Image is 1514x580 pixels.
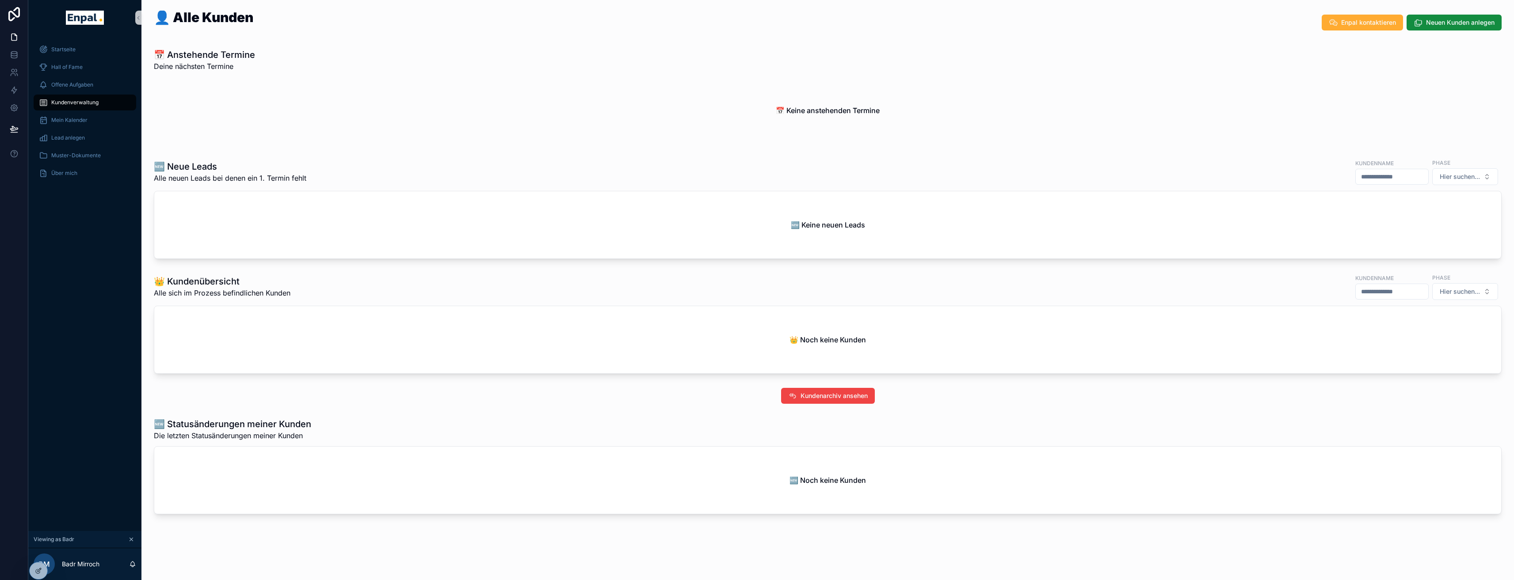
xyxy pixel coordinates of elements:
button: Neuen Kunden anlegen [1407,15,1502,30]
span: Startseite [51,46,76,53]
span: Hier suchen... [1440,287,1480,296]
span: Hier suchen... [1440,172,1480,181]
label: Kundenname [1355,274,1394,282]
span: Neuen Kunden anlegen [1426,18,1495,27]
span: Alle neuen Leads bei denen ein 1. Termin fehlt [154,173,306,183]
span: Viewing as Badr [34,536,74,543]
a: Mein Kalender [34,112,136,128]
label: Phase [1432,273,1450,281]
span: Hall of Fame [51,64,83,71]
button: Kundenarchiv ansehen [781,388,875,404]
h1: 📅 Anstehende Termine [154,49,255,61]
h2: 👑 Noch keine Kunden [789,334,866,345]
span: Muster-Dokumente [51,152,101,159]
span: BM [38,559,50,569]
a: Kundenverwaltung [34,95,136,110]
img: App logo [66,11,103,25]
span: Kundenverwaltung [51,99,99,106]
a: Hall of Fame [34,59,136,75]
p: Badr Mirroch [62,560,99,569]
label: Phase [1432,159,1450,167]
h2: 🆕 Keine neuen Leads [791,220,865,230]
button: Select Button [1432,283,1498,300]
h1: 👤 Alle Kunden [154,11,253,24]
span: Mein Kalender [51,117,88,124]
h1: 🆕 Neue Leads [154,160,306,173]
span: Kundenarchiv ansehen [801,391,868,400]
a: Offene Aufgaben [34,77,136,93]
h2: 🆕 Noch keine Kunden [789,475,866,485]
span: Die letzten Statusänderungen meiner Kunden [154,430,311,441]
div: scrollable content [28,35,141,193]
span: Offene Aufgaben [51,81,93,88]
label: Kundenname [1355,159,1394,167]
span: Über mich [51,170,77,177]
span: Lead anlegen [51,134,85,141]
a: Lead anlegen [34,130,136,146]
h1: 🆕 Statusänderungen meiner Kunden [154,418,311,430]
a: Startseite [34,42,136,57]
a: Muster-Dokumente [34,148,136,163]
button: Select Button [1432,168,1498,185]
span: Alle sich im Prozess befindlichen Kunden [154,288,290,298]
span: Deine nächsten Termine [154,61,255,72]
h2: 📅 Keine anstehenden Termine [776,105,880,116]
a: Über mich [34,165,136,181]
h1: 👑 Kundenübersicht [154,275,290,288]
span: Enpal kontaktieren [1341,18,1396,27]
button: Enpal kontaktieren [1322,15,1403,30]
